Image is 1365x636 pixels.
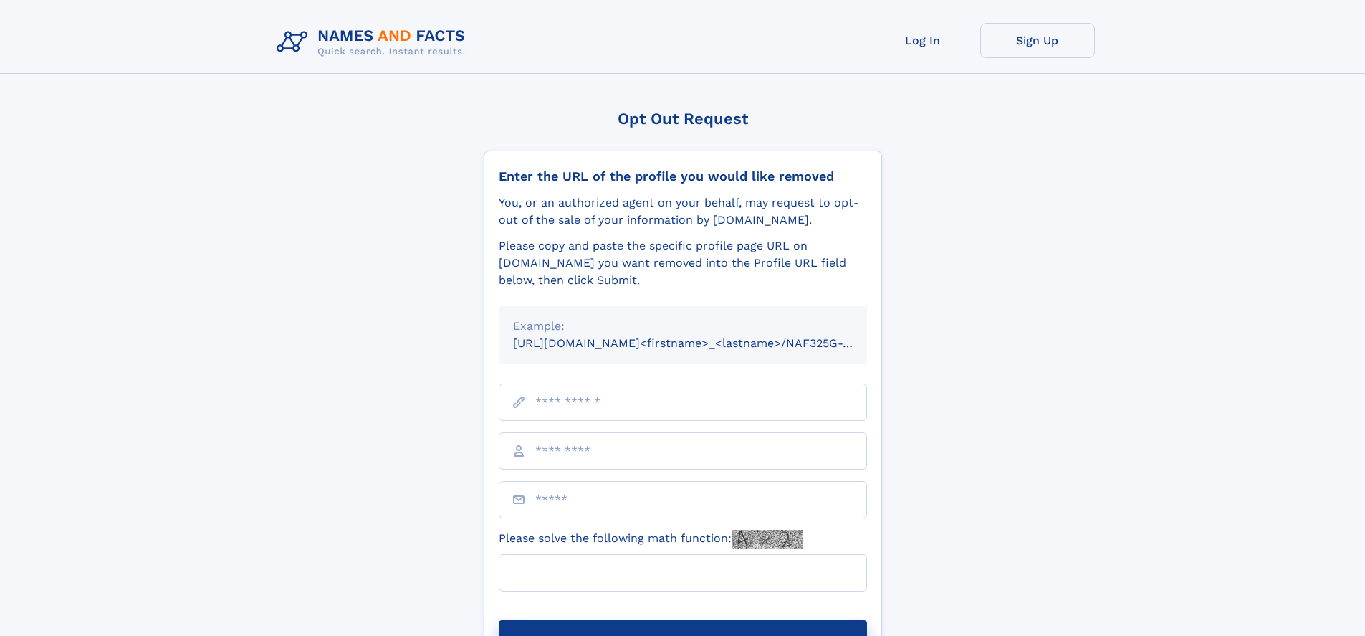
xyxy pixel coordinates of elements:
[484,110,882,128] div: Opt Out Request
[499,237,867,289] div: Please copy and paste the specific profile page URL on [DOMAIN_NAME] you want removed into the Pr...
[499,530,803,549] label: Please solve the following math function:
[980,23,1095,58] a: Sign Up
[866,23,980,58] a: Log In
[499,194,867,229] div: You, or an authorized agent on your behalf, may request to opt-out of the sale of your informatio...
[513,336,894,350] small: [URL][DOMAIN_NAME]<firstname>_<lastname>/NAF325G-xxxxxxxx
[271,23,477,62] img: Logo Names and Facts
[499,169,867,184] div: Enter the URL of the profile you would like removed
[513,318,853,335] div: Example:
